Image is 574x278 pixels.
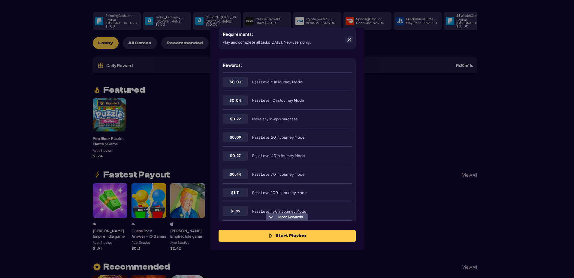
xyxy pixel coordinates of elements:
span: Pass Level 20 in Journey Mode [252,135,305,140]
span: Pass Level 100 in Journey Mode [252,190,307,195]
h5: Requirements: [223,31,253,37]
span: Make any in-app purchase [252,116,298,121]
span: $ 0.09 [230,134,241,140]
button: More Rewards [266,213,308,221]
span: Pass Level 70 in Journey Mode [252,172,305,177]
span: $ 1.99 [231,208,240,214]
span: More Rewards [276,215,305,219]
span: $ 0.22 [230,116,241,122]
span: $ 0.27 [230,153,241,158]
span: $ 1.11 [231,190,240,195]
span: $ 0.03 [230,79,241,85]
h5: Rewards: [223,62,242,68]
span: Pass Level 5 in Journey Mode [252,79,302,84]
span: Pass Level 150 in Journey Mode [252,209,307,214]
span: Pass Level 10 in Journey Mode [252,98,304,103]
span: Pass Level 40 in Journey Mode [252,153,305,158]
button: Start Playing [219,230,356,242]
p: Play and complete all tasks [DATE]. New users only. [223,39,311,45]
span: $ 0.44 [230,171,241,177]
span: $ 0.04 [229,97,241,103]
